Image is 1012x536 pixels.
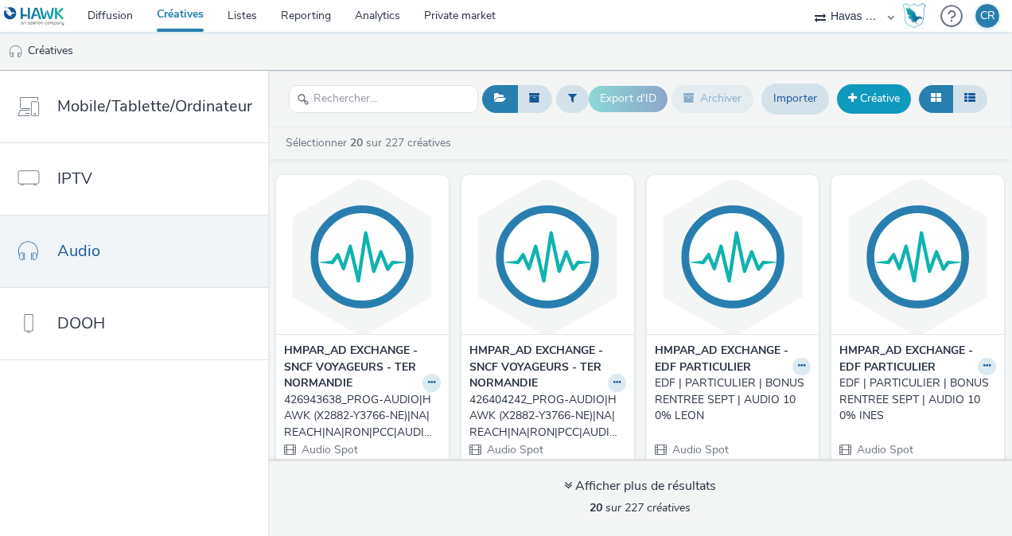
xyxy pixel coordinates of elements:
[57,239,100,262] span: Audio
[835,179,1000,334] img: EDF | PARTICULIER | BONUS RENTREE SEPT | AUDIO 100% INES visual
[289,85,478,113] input: Rechercher...
[837,84,911,113] a: Créative
[952,85,987,112] button: Liste
[57,312,105,335] span: DOOH
[839,375,996,424] a: EDF | PARTICULIER | BONUS RENTREE SEPT | AUDIO 100% INES
[485,442,543,457] span: Audio Spot
[671,442,729,457] span: Audio Spot
[57,95,252,118] span: Mobile/Tablette/Ordinateur
[655,343,789,375] strong: HMPAR_AD EXCHANGE - EDF PARTICULIER
[671,85,753,112] button: Archiver
[4,6,65,26] img: undefined Logo
[469,343,604,391] strong: HMPAR_AD EXCHANGE - SNCF VOYAGEURS - TER NORMANDIE
[919,85,953,112] button: Grille
[651,179,815,334] img: EDF | PARTICULIER | BONUS RENTREE SEPT | AUDIO 100% LEON visual
[57,167,92,190] span: IPTV
[284,392,441,441] a: 426943638_PROG-AUDIO|HAWK (X2882-Y3766-NE)|NA|REACH|NA|RON|PCC|AUDIO|1X1|30|CPM (IMPRESSIONS)|FR|...
[839,343,974,375] strong: HMPAR_AD EXCHANGE - EDF PARTICULIER
[855,442,913,457] span: Audio Spot
[589,86,668,111] button: Export d'ID
[284,343,418,391] strong: HMPAR_AD EXCHANGE - SNCF VOYAGEURS - TER NORMANDIE
[590,500,691,515] span: sur 227 créatives
[469,392,620,441] div: 426404242_PROG-AUDIO|HAWK (X2882-Y3766-NE)|NA|REACH|NA|RON|PCC|AUDIO|1X1|30|CPM (IMPRESSIONS)|FR|...
[839,375,990,424] div: EDF | PARTICULIER | BONUS RENTREE SEPT | AUDIO 100% INES
[350,135,363,150] strong: 20
[655,375,812,424] a: EDF | PARTICULIER | BONUS RENTREE SEPT | AUDIO 100% LEON
[902,3,932,29] a: Hawk Academy
[564,477,716,495] div: Afficher plus de résultats
[902,3,926,29] img: Hawk Academy
[284,135,457,150] a: Sélectionner sur 227 créatives
[761,84,829,114] a: Importer
[465,179,630,334] img: 426404242_PROG-AUDIO|HAWK (X2882-Y3766-NE)|NA|REACH|NA|RON|PCC|AUDIO|1X1|30|CPM (IMPRESSIONS)|FR|...
[280,179,445,334] img: 426943638_PROG-AUDIO|HAWK (X2882-Y3766-NE)|NA|REACH|NA|RON|PCC|AUDIO|1X1|30|CPM (IMPRESSIONS)|FR|...
[8,44,24,60] img: audio
[469,392,626,441] a: 426404242_PROG-AUDIO|HAWK (X2882-Y3766-NE)|NA|REACH|NA|RON|PCC|AUDIO|1X1|30|CPM (IMPRESSIONS)|FR|...
[655,375,805,424] div: EDF | PARTICULIER | BONUS RENTREE SEPT | AUDIO 100% LEON
[284,392,434,441] div: 426943638_PROG-AUDIO|HAWK (X2882-Y3766-NE)|NA|REACH|NA|RON|PCC|AUDIO|1X1|30|CPM (IMPRESSIONS)|FR|...
[300,442,358,457] span: Audio Spot
[980,4,995,28] div: CR
[590,500,602,515] strong: 20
